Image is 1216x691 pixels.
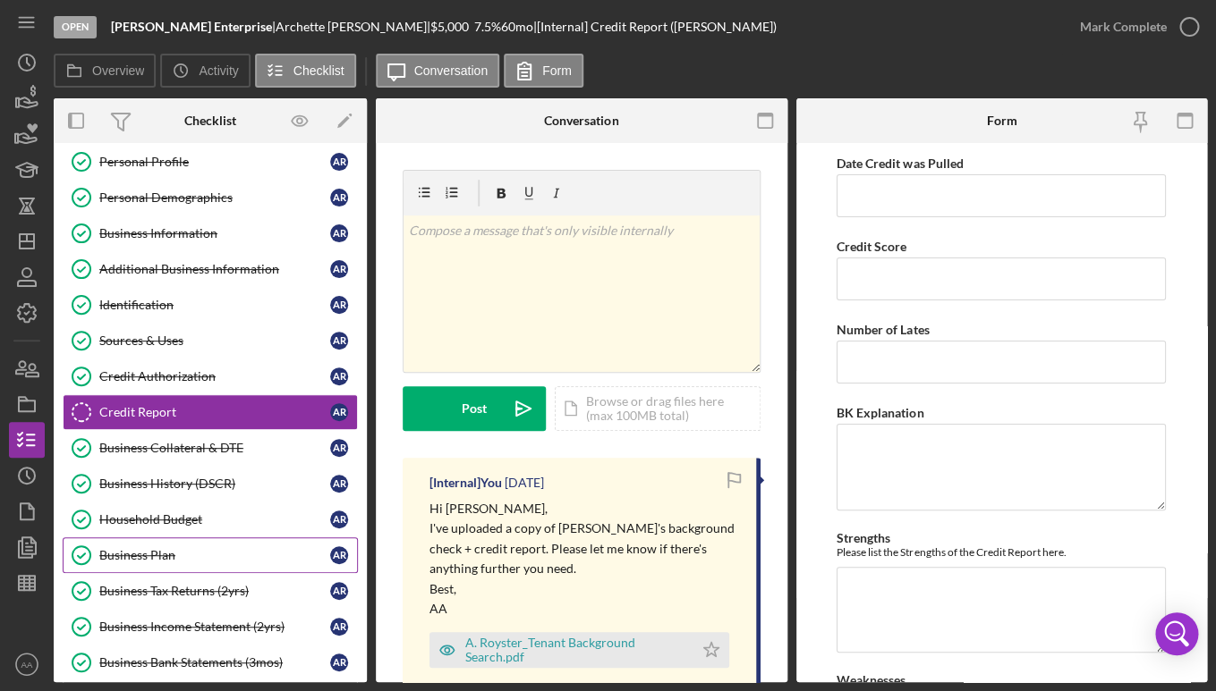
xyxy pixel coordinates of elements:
[63,466,358,501] a: Business History (DSCR)AR
[330,510,348,528] div: A R
[429,518,738,578] p: I've uploaded a copy of [PERSON_NAME]'s background check + credit report. Please let me know if t...
[430,19,469,34] span: $5,000
[330,475,348,493] div: A R
[501,20,533,34] div: 60 mo
[99,512,330,527] div: Household Budget
[63,287,358,323] a: IdentificationAR
[99,619,330,634] div: Business Income Statement (2yrs)
[63,251,358,287] a: Additional Business InformationAR
[99,655,330,670] div: Business Bank Statements (3mos)
[63,501,358,537] a: Household BudgetAR
[21,660,33,670] text: AA
[504,54,583,88] button: Form
[474,20,501,34] div: 7.5 %
[542,63,572,78] label: Form
[429,579,738,599] p: Best,
[92,63,144,78] label: Overview
[99,476,330,491] div: Business History (DSCR)
[429,632,729,668] button: A. Royster_Tenant Background Search.pdf
[837,156,963,171] label: Date Credit was Pulled
[199,63,238,78] label: Activity
[330,653,348,671] div: A R
[544,114,618,128] div: Conversation
[330,260,348,278] div: A R
[63,215,358,251] a: Business InformationAR
[9,646,45,682] button: AA
[1080,9,1167,45] div: Mark Complete
[111,20,276,34] div: |
[533,20,777,34] div: | [Internal] Credit Report ([PERSON_NAME])
[330,296,348,314] div: A R
[63,323,358,358] a: Sources & UsesAR
[99,190,330,205] div: Personal Demographics
[63,645,358,680] a: Business Bank Statements (3mos)AR
[330,153,348,171] div: A R
[99,333,330,348] div: Sources & Uses
[99,298,330,312] div: Identification
[330,403,348,421] div: A R
[330,189,348,206] div: A R
[99,548,330,562] div: Business Plan
[99,262,330,276] div: Additional Business Information
[376,54,500,88] button: Conversation
[837,405,923,420] label: BK Explanation
[99,584,330,598] div: Business Tax Returns (2yrs)
[54,16,97,38] div: Open
[111,19,272,34] b: [PERSON_NAME] Enterprise
[330,618,348,636] div: A R
[837,672,906,687] label: Weaknesses
[462,386,487,431] div: Post
[63,573,358,609] a: Business Tax Returns (2yrs)AR
[330,582,348,600] div: A R
[429,476,502,490] div: [Internal] You
[54,54,156,88] button: Overview
[276,20,430,34] div: Archette [PERSON_NAME] |
[1062,9,1207,45] button: Mark Complete
[63,358,358,394] a: Credit AuthorizationAR
[403,386,546,431] button: Post
[63,609,358,645] a: Business Income Statement (2yrs)AR
[330,224,348,242] div: A R
[99,441,330,455] div: Business Collateral & DTE
[99,155,330,169] div: Personal Profile
[255,54,356,88] button: Checklist
[330,439,348,457] div: A R
[986,114,1016,128] div: Form
[293,63,344,78] label: Checklist
[330,332,348,350] div: A R
[330,367,348,385] div: A R
[414,63,489,78] label: Conversation
[837,530,890,545] label: Strengths
[63,144,358,180] a: Personal ProfileAR
[99,369,330,383] div: Credit Authorization
[837,545,1166,559] div: Please list the Strengths of the Credit Report here.
[465,636,685,664] div: A. Royster_Tenant Background Search.pdf
[184,114,236,128] div: Checklist
[837,239,906,254] label: Credit Score
[99,405,330,419] div: Credit Report
[429,599,738,619] p: AA
[99,226,330,240] div: Business Information
[505,476,544,490] time: 2025-07-27 22:14
[1155,612,1198,655] div: Open Intercom Messenger
[837,322,929,337] label: Number of Lates
[63,430,358,466] a: Business Collateral & DTEAR
[429,499,738,518] p: Hi [PERSON_NAME],
[63,537,358,573] a: Business PlanAR
[63,180,358,215] a: Personal DemographicsAR
[63,394,358,430] a: Credit ReportAR
[330,546,348,564] div: A R
[160,54,250,88] button: Activity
